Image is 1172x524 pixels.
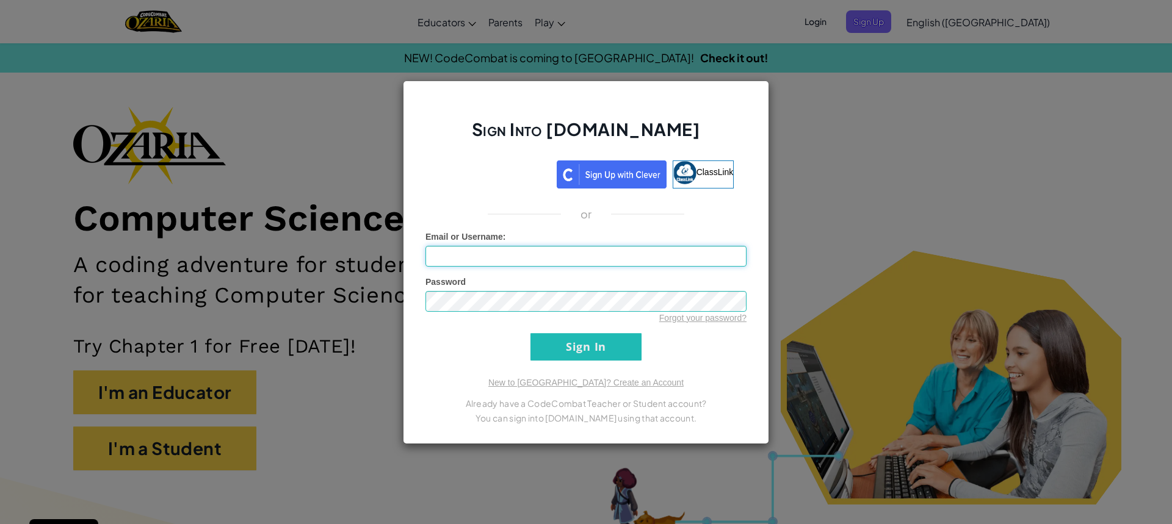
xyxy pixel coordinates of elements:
p: Already have a CodeCombat Teacher or Student account? [425,396,747,411]
img: classlink-logo-small.png [673,161,696,184]
iframe: Sign in with Google Button [432,159,557,186]
a: Forgot your password? [659,313,747,323]
span: Email or Username [425,232,503,242]
span: Password [425,277,466,287]
a: New to [GEOGRAPHIC_DATA]? Create an Account [488,378,684,387]
img: clever_sso_button@2x.png [557,160,667,188]
input: Sign In [530,333,642,361]
span: ClassLink [696,167,734,176]
p: or [581,207,592,221]
p: You can sign into [DOMAIN_NAME] using that account. [425,411,747,425]
label: : [425,231,506,243]
h2: Sign Into [DOMAIN_NAME] [425,118,747,153]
